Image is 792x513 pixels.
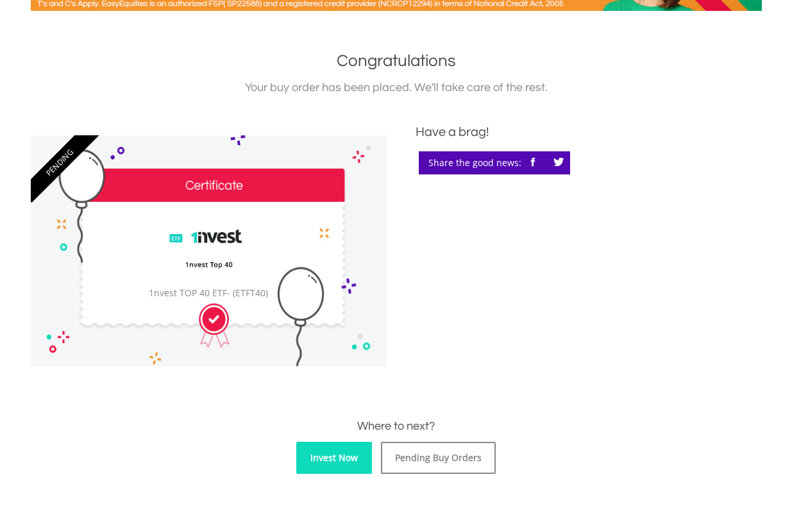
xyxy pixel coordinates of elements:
div: Your buy order has been placed. We'll take care of the rest. [31,79,762,97]
h3: Where to next? [31,417,762,435]
span: - (ETFT40) [227,287,268,299]
img: EQU.ZA.ETFT40.png [162,215,255,280]
div: Share the good news: [419,151,570,174]
a: Invest Now [296,442,372,474]
a: Pending Buy Orders [381,442,496,474]
div: 1nvest TOP 40 ETF [146,287,271,299]
h1: Congratulations [31,49,762,72]
div: Have a brag! [416,122,762,142]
